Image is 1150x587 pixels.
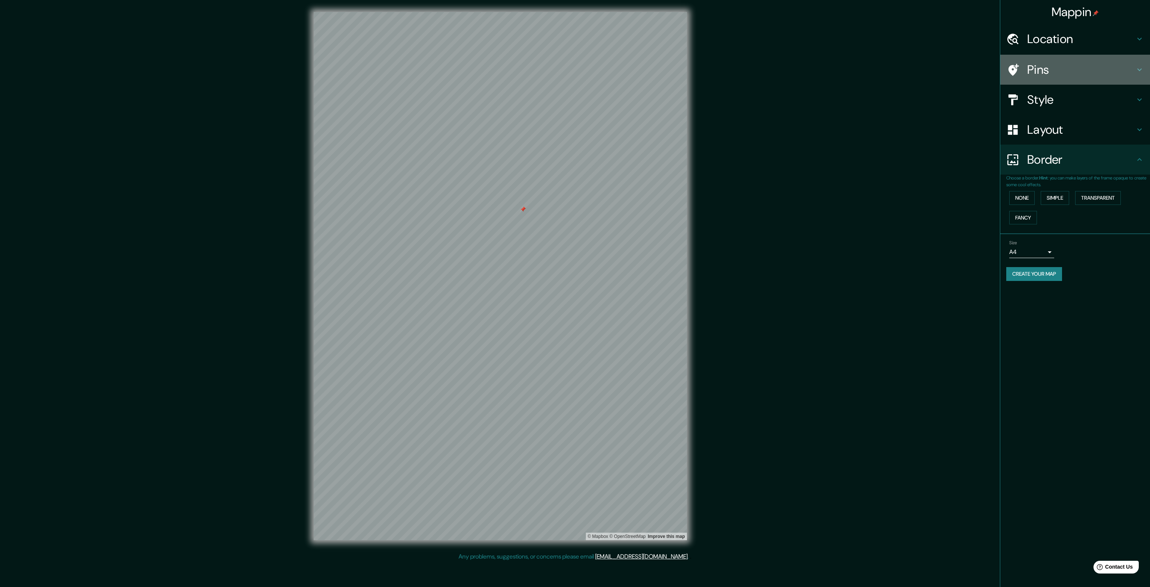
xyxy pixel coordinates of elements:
p: Choose a border. : you can make layers of the frame opaque to create some cool effects. [1006,175,1150,188]
h4: Style [1027,92,1135,107]
a: Mapbox [588,534,608,539]
iframe: Help widget launcher [1083,558,1142,579]
div: Location [1000,24,1150,54]
button: None [1009,191,1035,205]
a: OpenStreetMap [609,534,646,539]
div: . [689,552,690,561]
div: Border [1000,145,1150,175]
p: Any problems, suggestions, or concerns please email . [459,552,689,561]
canvas: Map [314,12,687,540]
h4: Pins [1027,62,1135,77]
a: [EMAIL_ADDRESS][DOMAIN_NAME] [595,553,688,560]
div: A4 [1009,246,1054,258]
a: Map feedback [648,534,685,539]
div: Style [1000,85,1150,115]
h4: Border [1027,152,1135,167]
h4: Layout [1027,122,1135,137]
button: Fancy [1009,211,1037,225]
button: Create your map [1006,267,1062,281]
button: Transparent [1075,191,1121,205]
div: . [690,552,691,561]
b: Hint [1039,175,1048,181]
div: Layout [1000,115,1150,145]
div: Pins [1000,55,1150,85]
label: Size [1009,240,1017,246]
img: pin-icon.png [1093,10,1099,16]
h4: Mappin [1052,4,1099,19]
h4: Location [1027,31,1135,46]
button: Simple [1041,191,1069,205]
